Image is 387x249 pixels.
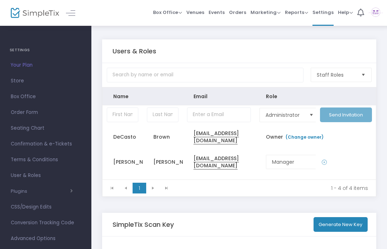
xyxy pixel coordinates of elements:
[102,174,143,200] td: DeCasto
[178,185,368,192] kendo-pager-info: 1 - 4 of 4 items
[272,158,309,166] span: Manager
[250,9,281,16] span: Marketing
[143,174,183,200] td: Brown
[147,107,178,122] input: Last Name
[102,87,376,179] div: Data table
[143,149,183,174] td: [PERSON_NAME]
[153,9,182,16] span: Box Office
[186,3,204,21] span: Venues
[285,134,324,140] a: (Change owner)
[266,133,325,140] span: Owner
[133,183,146,193] span: Page 1
[11,188,73,194] button: Plugins
[193,155,239,169] chrome_annotation: [EMAIL_ADDRESS][DOMAIN_NAME]
[107,107,138,122] input: First Name
[113,47,156,55] h5: Users & Roles
[285,9,308,16] span: Reports
[11,171,81,180] span: User & Roles
[306,108,316,122] button: Select
[187,107,251,122] input: Enter a Email
[312,3,334,21] span: Settings
[11,155,81,164] span: Terms & Conditions
[11,202,81,212] span: CSS/Design Edits
[193,130,239,144] chrome_annotation: [EMAIL_ADDRESS][DOMAIN_NAME]
[183,87,255,105] th: Email
[255,87,315,105] th: Role
[11,234,81,243] span: Advanced Options
[358,68,368,82] button: Select
[313,155,323,169] button: Select
[113,221,174,229] h5: SimpleTix Scan Key
[229,3,246,21] span: Orders
[11,218,81,228] span: Conversion Tracking Code
[107,68,304,82] input: Search by name or email
[314,217,368,232] button: Generate New Key
[11,139,81,149] span: Confirmation & e-Tickets
[11,124,81,133] span: Seating Chart
[102,87,143,105] th: Name
[266,111,303,119] span: Administrator
[143,124,183,149] td: Brown
[338,9,353,16] span: Help
[11,108,81,117] span: Order Form
[10,43,82,57] h4: SETTINGS
[11,76,81,86] span: Store
[209,3,225,21] span: Events
[317,71,355,78] span: Staff Roles
[11,61,81,70] span: Your Plan
[102,149,143,174] td: [PERSON_NAME]
[102,124,143,149] td: DeCasto
[11,92,81,101] span: Box Office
